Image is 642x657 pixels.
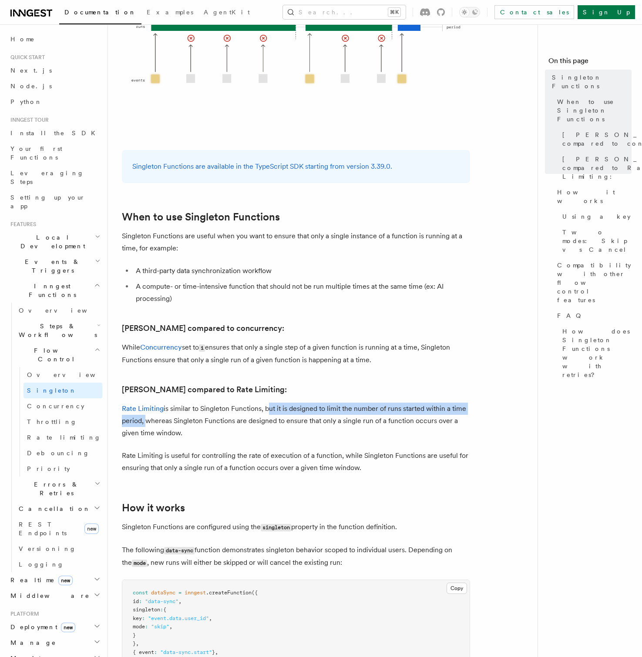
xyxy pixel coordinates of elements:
[160,649,212,655] span: "data-sync.start"
[160,607,163,613] span: :
[61,623,75,632] span: new
[178,590,182,596] span: =
[7,221,36,228] span: Features
[27,434,101,441] span: Rate limiting
[562,212,631,221] span: Using a key
[388,8,400,17] kbd: ⌘K
[15,477,102,501] button: Errors & Retries
[557,261,632,304] span: Compatibility with other flow control features
[151,590,175,596] span: dataSync
[27,418,77,425] span: Throttling
[7,78,102,94] a: Node.js
[24,367,102,383] a: Overview
[133,607,160,613] span: singleton
[64,9,136,16] span: Documentation
[10,83,52,90] span: Node.js
[136,640,139,647] span: ,
[147,9,193,16] span: Examples
[84,524,99,534] span: new
[7,63,102,78] a: Next.js
[7,576,73,584] span: Realtime
[15,343,102,367] button: Flow Control
[133,615,142,621] span: key
[122,322,284,334] a: [PERSON_NAME] compared to concurrency:
[494,5,574,19] a: Contact sales
[261,524,291,531] code: singleton
[557,97,632,123] span: When to use Singleton Functions
[7,54,45,61] span: Quick start
[185,590,206,596] span: inngest
[209,615,212,621] span: ,
[204,9,250,16] span: AgentKit
[122,384,287,396] a: [PERSON_NAME] compared to Rate Limiting:
[24,414,102,430] a: Throttling
[140,343,182,351] a: Concurrency
[15,367,102,477] div: Flow Control
[164,547,195,554] code: data-sync
[122,502,185,514] a: How it works
[554,257,632,308] a: Compatibility with other flow control features
[7,572,102,588] button: Realtimenew
[554,184,632,209] a: How it works
[132,560,147,567] code: mode
[206,590,252,596] span: .createFunction
[133,280,470,305] li: A compute- or time-intensive function that should not be run multiple times at the same time (ex:...
[15,504,91,513] span: Cancellation
[554,308,632,323] a: FAQ
[7,190,102,214] a: Setting up your app
[10,145,62,161] span: Your first Functions
[15,318,102,343] button: Steps & Workflows
[148,615,209,621] span: "event.data.user_id"
[7,257,95,275] span: Events & Triggers
[7,638,56,647] span: Manage
[212,649,215,655] span: }
[552,73,632,90] span: Singleton Functions
[548,56,632,70] h4: On this page
[133,624,145,630] span: mode
[145,598,178,604] span: "data-sync"
[283,5,406,19] button: Search...⌘K
[122,404,164,413] a: Rate Limiting
[15,480,94,497] span: Errors & Retries
[24,398,102,414] a: Concurrency
[199,344,205,352] code: 1
[7,125,102,141] a: Install the SDK
[15,517,102,541] a: REST Endpointsnew
[559,127,632,151] a: [PERSON_NAME] compared to concurrency:
[7,635,102,650] button: Manage
[7,31,102,47] a: Home
[133,640,136,647] span: }
[10,98,42,105] span: Python
[215,649,218,655] span: ,
[7,623,75,631] span: Deployment
[19,561,64,568] span: Logging
[7,588,102,604] button: Middleware
[122,544,470,569] p: The following function demonstrates singleton behavior scoped to individual users. Depending on t...
[19,307,108,314] span: Overview
[10,35,35,43] span: Home
[133,649,154,655] span: { event
[15,541,102,557] a: Versioning
[557,188,632,205] span: How it works
[7,619,102,635] button: Deploymentnew
[198,3,255,23] a: AgentKit
[122,230,470,254] p: Singleton Functions are useful when you want to ensure that only a single instance of a function ...
[24,445,102,461] a: Debouncing
[252,590,258,596] span: ({
[58,576,73,585] span: new
[10,67,52,74] span: Next.js
[27,387,77,394] span: Singleton
[7,591,90,600] span: Middleware
[15,557,102,572] a: Logging
[7,165,102,190] a: Leveraging Steps
[559,209,632,224] a: Using a key
[7,117,49,123] span: Inngest tour
[19,521,67,537] span: REST Endpoints
[10,170,84,185] span: Leveraging Steps
[15,346,94,364] span: Flow Control
[169,624,172,630] span: ,
[133,265,470,277] li: A third-party data synchronization workflow
[559,323,632,383] a: How does Singleton Functions work with retries?
[578,5,635,19] a: Sign Up
[24,461,102,477] a: Priority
